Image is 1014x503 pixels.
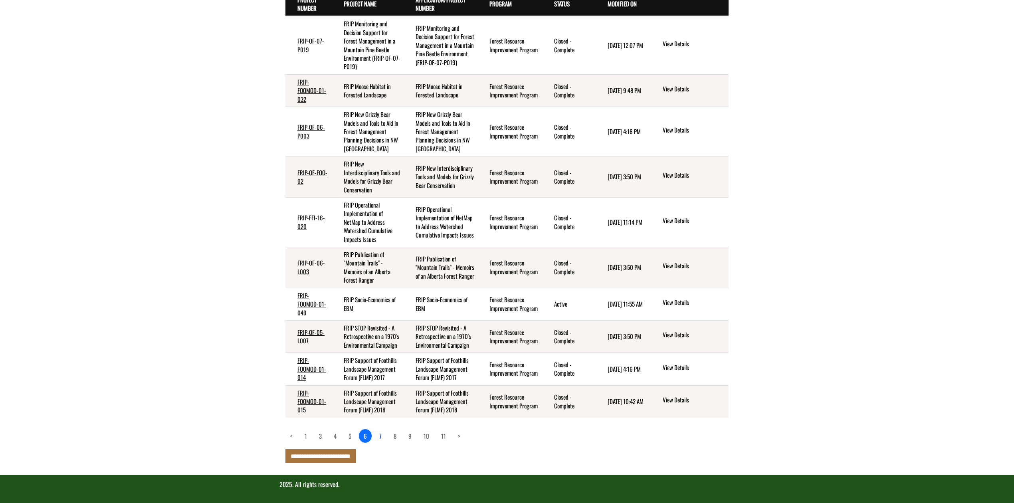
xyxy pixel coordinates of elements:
[596,385,650,418] td: 5/7/2025 10:42 AM
[300,429,312,443] a: page 1
[650,321,729,353] td: action menu
[663,298,725,308] a: View details
[608,397,644,406] time: [DATE] 10:42 AM
[542,156,596,198] td: Closed - Complete
[332,288,404,320] td: FRIP Socio-Economics of EBM
[663,396,725,405] a: View details
[596,16,650,74] td: 8/10/2023 12:07 PM
[404,247,477,288] td: FRIP Publication of "Mountain Trails" - Memoirs of an Alberta Forest Ranger
[332,197,404,247] td: FRIP Operational Implementation of NetMap to Address Watershed Cumulative Impacts Issues
[663,171,725,180] a: View details
[650,16,729,74] td: action menu
[419,429,434,443] a: page 10
[332,16,404,74] td: FRIP Monitoring and Decision Support for Forest Management in a Mountain Pine Beetle Environment ...
[285,353,332,385] td: FRIP-FOOMOD-01-014
[285,321,332,353] td: FRIP-OF-05-L007
[389,429,401,443] a: page 8
[477,321,542,353] td: Forest Resource Improvement Program
[663,331,725,340] a: View details
[608,218,642,226] time: [DATE] 11:14 PM
[650,197,729,247] td: action menu
[608,364,641,373] time: [DATE] 4:16 PM
[297,77,326,103] a: FRIP-FOOMOD-01-032
[596,156,650,198] td: 7/6/2023 3:50 PM
[404,353,477,385] td: FRIP Support of Foothills Landscape Management Forum (FLMF) 2017
[477,353,542,385] td: Forest Resource Improvement Program
[292,479,339,489] span: . All rights reserved.
[297,123,325,140] a: FRIP-OF-06-P003
[285,156,332,198] td: FRIP-OF-FOO-02
[477,247,542,288] td: Forest Resource Improvement Program
[608,332,641,341] time: [DATE] 3:50 PM
[285,385,332,418] td: FRIP-FOOMOD-01-015
[285,247,332,288] td: FRIP-OF-06-L003
[542,353,596,385] td: Closed - Complete
[332,385,404,418] td: FRIP Support of Foothills Landscape Management Forum (FLMF) 2018
[297,291,326,317] a: FRIP-FOOMOD-01-049
[542,321,596,353] td: Closed - Complete
[596,288,650,320] td: 5/7/2025 11:55 AM
[542,197,596,247] td: Closed - Complete
[608,41,643,50] time: [DATE] 12:07 PM
[542,288,596,320] td: Active
[663,40,725,49] a: View details
[477,156,542,198] td: Forest Resource Improvement Program
[596,247,650,288] td: 7/6/2023 3:50 PM
[279,480,735,489] p: 2025
[477,107,542,156] td: Forest Resource Improvement Program
[663,126,725,135] a: View details
[344,429,356,443] a: page 5
[477,74,542,107] td: Forest Resource Improvement Program
[404,197,477,247] td: FRIP Operational Implementation of NetMap to Address Watershed Cumulative Impacts Issues
[608,86,641,95] time: [DATE] 9:48 PM
[332,321,404,353] td: FRIP STOP Revisited - A Retrospective on a 1970's Environmental Campaign
[608,127,641,136] time: [DATE] 4:16 PM
[285,74,332,107] td: FRIP-FOOMOD-01-032
[650,385,729,418] td: action menu
[436,429,451,443] a: page 11
[332,74,404,107] td: FRIP Moose Habitat in Forested Landscape
[542,107,596,156] td: Closed - Complete
[650,107,729,156] td: action menu
[404,156,477,198] td: FRIP New Interdisciplinary Tools and Models for Grizzly Bear Conservation
[650,74,729,107] td: action menu
[650,353,729,385] td: action menu
[404,107,477,156] td: FRIP New Grizzly Bear Models and Tools to Aid in Forest Management Planning Decisions in NW Alberta
[650,288,729,320] td: action menu
[477,288,542,320] td: Forest Resource Improvement Program
[404,74,477,107] td: FRIP Moose Habitat in Forested Landscape
[542,385,596,418] td: Closed - Complete
[285,429,297,443] a: Previous page
[596,353,650,385] td: 8/16/2023 4:16 PM
[477,197,542,247] td: Forest Resource Improvement Program
[332,247,404,288] td: FRIP Publication of "Mountain Trails" - Memoirs of an Alberta Forest Ranger
[285,288,332,320] td: FRIP-FOOMOD-01-049
[285,197,332,247] td: FRIP-FFI-16-020
[329,429,341,443] a: page 4
[297,213,325,230] a: FRIP-FFI-16-020
[297,258,325,275] a: FRIP-OF-06-L003
[285,16,332,74] td: FRIP-OF-07-P019
[608,172,641,181] time: [DATE] 3:50 PM
[596,321,650,353] td: 7/6/2023 3:50 PM
[608,299,643,308] time: [DATE] 11:55 AM
[542,74,596,107] td: Closed - Complete
[297,388,326,414] a: FRIP-FOOMOD-01-015
[297,36,324,53] a: FRIP-OF-07-P019
[596,74,650,107] td: 5/15/2025 9:48 PM
[297,168,327,185] a: FRIP-OF-FOO-02
[477,16,542,74] td: Forest Resource Improvement Program
[332,353,404,385] td: FRIP Support of Foothills Landscape Management Forum (FLMF) 2017
[332,156,404,198] td: FRIP New Interdisciplinary Tools and Models for Grizzly Bear Conservation
[285,107,332,156] td: FRIP-OF-06-P003
[542,16,596,74] td: Closed - Complete
[663,363,725,373] a: View details
[596,107,650,156] td: 8/16/2023 4:16 PM
[663,85,725,94] a: View details
[404,429,416,443] a: page 9
[650,156,729,198] td: action menu
[374,429,386,443] a: page 7
[314,429,327,443] a: page 3
[404,288,477,320] td: FRIP Socio-Economics of EBM
[404,16,477,74] td: FRIP Monitoring and Decision Support for Forest Management in a Mountain Pine Beetle Environment ...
